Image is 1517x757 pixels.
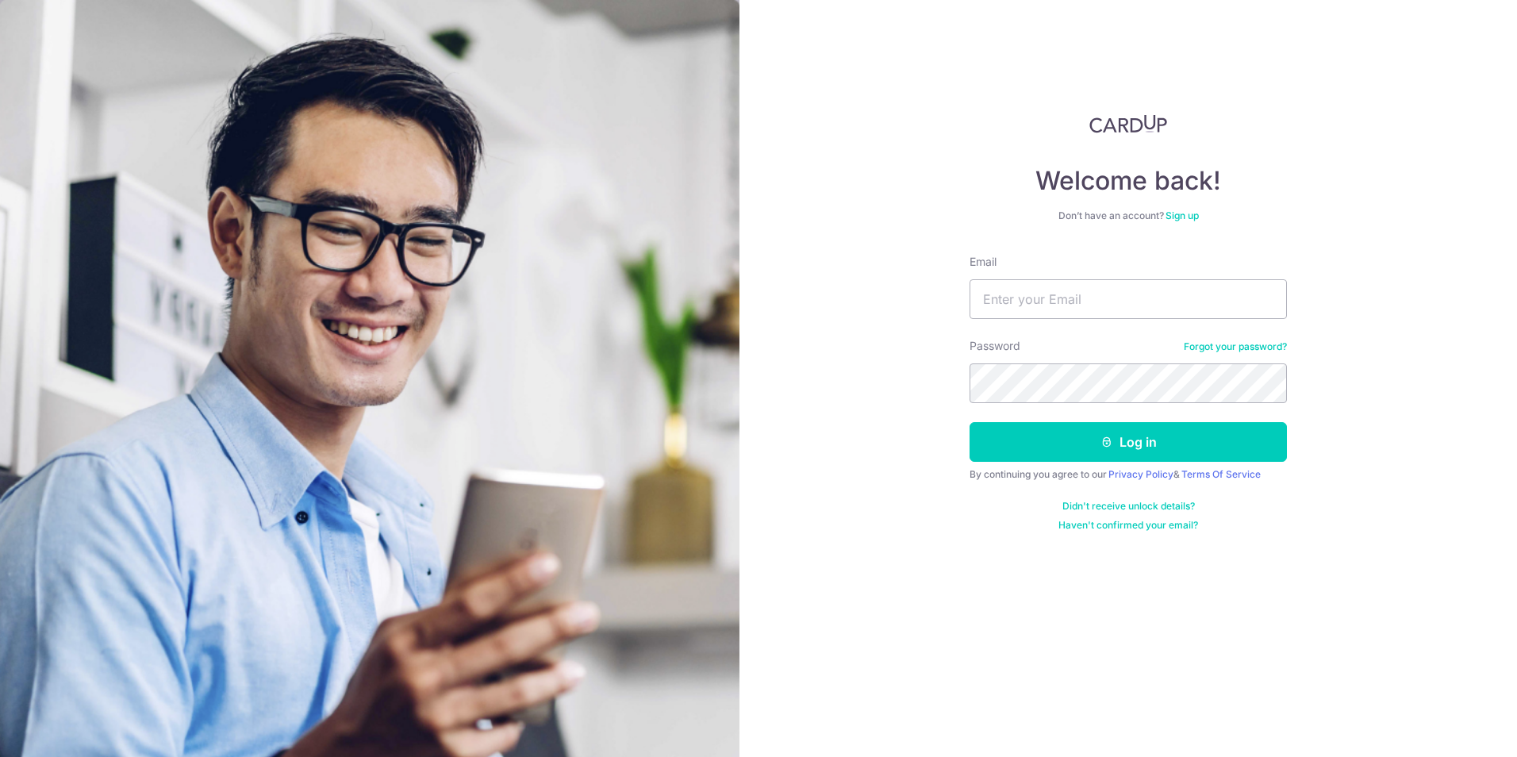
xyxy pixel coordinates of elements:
a: Haven't confirmed your email? [1058,519,1198,532]
h4: Welcome back! [970,165,1287,197]
label: Email [970,254,997,270]
a: Terms Of Service [1181,468,1261,480]
input: Enter your Email [970,279,1287,319]
a: Forgot your password? [1184,340,1287,353]
a: Sign up [1166,209,1199,221]
a: Privacy Policy [1108,468,1173,480]
label: Password [970,338,1020,354]
img: CardUp Logo [1089,114,1167,133]
div: By continuing you agree to our & [970,468,1287,481]
div: Don’t have an account? [970,209,1287,222]
button: Log in [970,422,1287,462]
a: Didn't receive unlock details? [1062,500,1195,513]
